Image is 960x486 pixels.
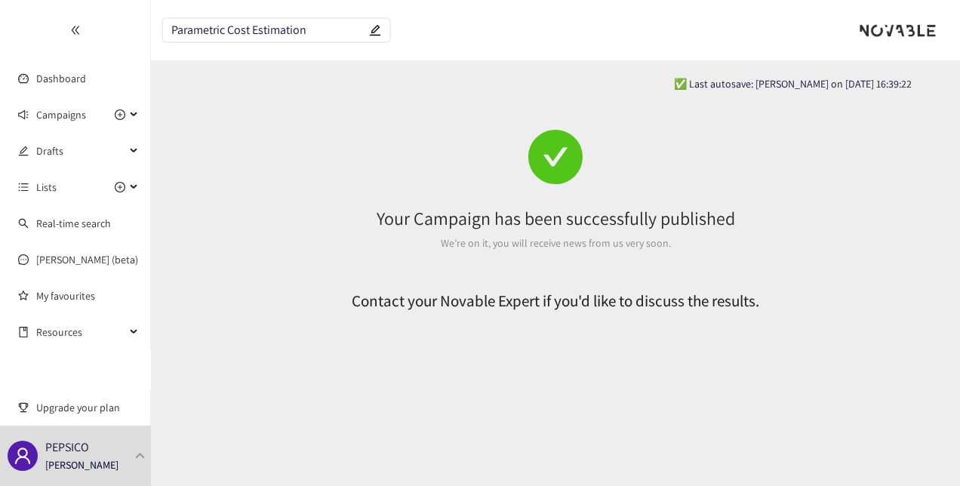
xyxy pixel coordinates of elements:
span: plus-circle [115,182,125,192]
span: Resources [36,317,125,347]
span: edit [18,146,29,156]
span: check-circle [528,130,583,184]
span: ✅ Last autosave: [PERSON_NAME] on [DATE] 16:39:22 [674,75,912,92]
h2: Contact your Novable Expert if you'd like to discuss the results. [232,288,879,313]
span: Drafts [36,136,125,166]
p: PEPSICO [45,438,89,457]
span: edit [369,24,381,36]
span: trophy [18,402,29,413]
span: double-left [70,25,81,35]
span: Upgrade your plan [36,392,139,423]
a: [PERSON_NAME] (beta) [36,253,138,266]
a: Real-time search [36,217,111,230]
span: Campaigns [36,100,86,130]
span: user [14,447,32,465]
span: sound [18,109,29,120]
span: book [18,327,29,337]
span: plus-circle [115,109,125,120]
div: We’re on it, you will receive news from us very soon. [175,235,936,251]
p: [PERSON_NAME] [45,457,118,473]
a: Dashboard [36,72,86,85]
span: unordered-list [18,182,29,192]
div: Your Campaign has been successfully published [175,202,936,235]
iframe: Chat Widget [714,323,960,486]
span: Lists [36,172,57,202]
a: My favourites [36,281,139,311]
